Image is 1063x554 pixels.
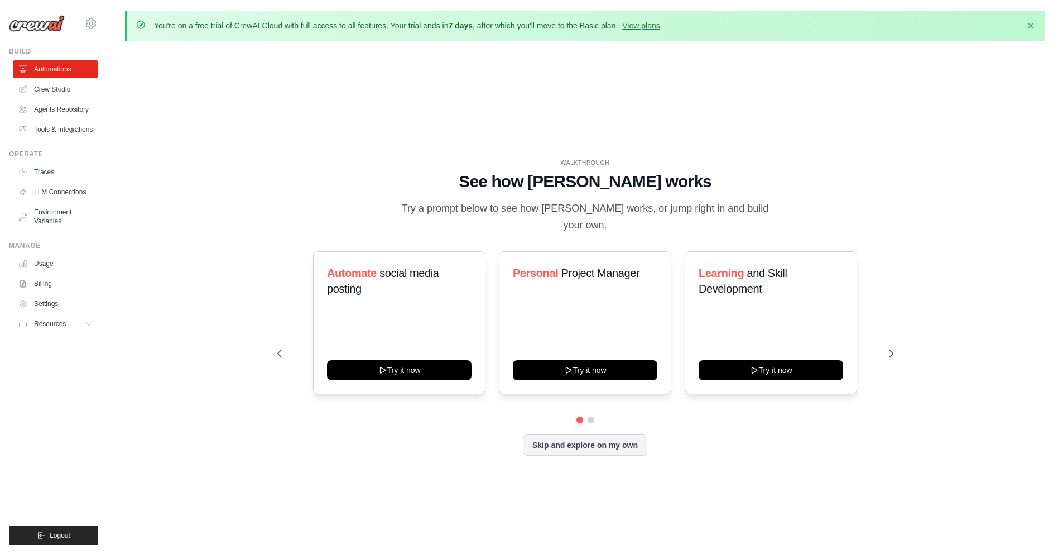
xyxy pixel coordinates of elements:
span: and Skill Development [699,267,787,295]
div: Operate [9,150,98,159]
div: Manage [9,241,98,250]
p: You're on a free trial of CrewAI Cloud with full access to all features. Your trial ends in , aft... [154,20,662,31]
button: Try it now [513,360,657,380]
strong: 7 days [448,21,473,30]
a: Automations [13,60,98,78]
a: Billing [13,275,98,293]
span: social media posting [327,267,439,295]
a: Environment Variables [13,203,98,230]
span: Personal [513,267,558,279]
button: Try it now [327,360,472,380]
a: Crew Studio [13,80,98,98]
span: Logout [50,531,70,540]
span: Resources [34,319,66,328]
button: Try it now [699,360,843,380]
a: Usage [13,255,98,273]
a: Tools & Integrations [13,121,98,138]
a: View plans [622,21,660,30]
span: Learning [699,267,744,279]
img: Logo [9,15,65,32]
a: Traces [13,163,98,181]
h1: See how [PERSON_NAME] works [277,171,893,192]
button: Logout [9,526,98,545]
button: Skip and explore on my own [523,434,647,456]
a: Settings [13,295,98,313]
div: Build [9,47,98,56]
div: WALKTHROUGH [277,159,893,167]
p: Try a prompt below to see how [PERSON_NAME] works, or jump right in and build your own. [398,200,773,233]
a: LLM Connections [13,183,98,201]
button: Resources [13,315,98,333]
a: Agents Repository [13,101,98,118]
span: Automate [327,267,377,279]
span: Project Manager [561,267,639,279]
